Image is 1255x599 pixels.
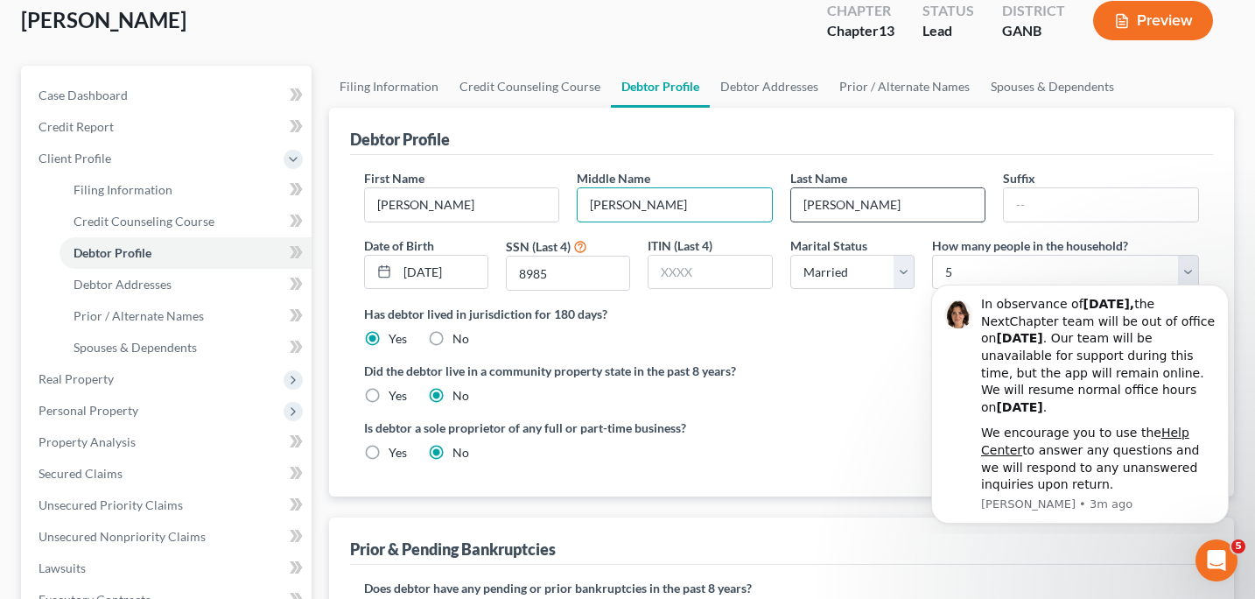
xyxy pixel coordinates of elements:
[790,236,867,255] label: Marital Status
[611,66,710,108] a: Debtor Profile
[1002,1,1065,21] div: District
[452,444,469,462] label: No
[364,169,424,187] label: First Name
[922,1,974,21] div: Status
[791,188,985,222] input: --
[922,21,974,41] div: Lead
[39,466,123,481] span: Secured Claims
[74,308,204,323] span: Prior / Alternate Names
[1195,539,1237,581] iframe: Intercom live chat
[827,1,894,21] div: Chapter
[790,169,847,187] label: Last Name
[60,332,312,363] a: Spouses & Dependents
[39,529,206,544] span: Unsecured Nonpriority Claims
[25,80,312,111] a: Case Dashboard
[74,245,151,260] span: Debtor Profile
[452,330,469,348] label: No
[25,553,312,584] a: Lawsuits
[39,151,111,166] span: Client Profile
[648,236,712,255] label: ITIN (Last 4)
[39,371,114,386] span: Real Property
[39,403,138,418] span: Personal Property
[452,387,469,405] label: No
[74,182,172,197] span: Filing Information
[905,269,1255,534] iframe: Intercom notifications message
[60,269,312,300] a: Debtor Addresses
[389,444,407,462] label: Yes
[364,236,434,255] label: Date of Birth
[879,22,894,39] span: 13
[25,521,312,553] a: Unsecured Nonpriority Claims
[397,256,487,289] input: MM/DD/YYYY
[60,237,312,269] a: Debtor Profile
[449,66,611,108] a: Credit Counseling Course
[507,257,629,290] input: XXXX
[60,300,312,332] a: Prior / Alternate Names
[932,236,1128,255] label: How many people in the household?
[74,277,172,292] span: Debtor Addresses
[39,560,86,575] span: Lawsuits
[39,88,128,102] span: Case Dashboard
[1003,169,1035,187] label: Suffix
[25,426,312,458] a: Property Analysis
[829,66,980,108] a: Prior / Alternate Names
[1231,539,1245,553] span: 5
[25,111,312,143] a: Credit Report
[1004,188,1198,222] input: --
[350,539,556,560] div: Prior & Pending Bankruptcies
[578,188,772,222] input: M.I
[39,497,183,512] span: Unsecured Priority Claims
[649,256,771,289] input: XXXX
[364,419,773,437] label: Is debtor a sole proprietor of any full or part-time business?
[350,129,450,150] div: Debtor Profile
[60,174,312,206] a: Filing Information
[389,387,407,405] label: Yes
[21,7,186,32] span: [PERSON_NAME]
[827,21,894,41] div: Chapter
[364,579,1200,597] label: Does debtor have any pending or prior bankruptcies in the past 8 years?
[506,237,571,256] label: SSN (Last 4)
[1093,1,1213,40] button: Preview
[364,305,1200,323] label: Has debtor lived in jurisdiction for 180 days?
[39,119,114,134] span: Credit Report
[74,214,214,229] span: Credit Counseling Course
[577,169,650,187] label: Middle Name
[25,490,312,521] a: Unsecured Priority Claims
[39,434,136,449] span: Property Analysis
[980,66,1125,108] a: Spouses & Dependents
[389,330,407,348] label: Yes
[74,340,197,355] span: Spouses & Dependents
[329,66,449,108] a: Filing Information
[1002,21,1065,41] div: GANB
[710,66,829,108] a: Debtor Addresses
[60,206,312,237] a: Credit Counseling Course
[364,362,1200,380] label: Did the debtor live in a community property state in the past 8 years?
[25,458,312,490] a: Secured Claims
[365,188,559,222] input: --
